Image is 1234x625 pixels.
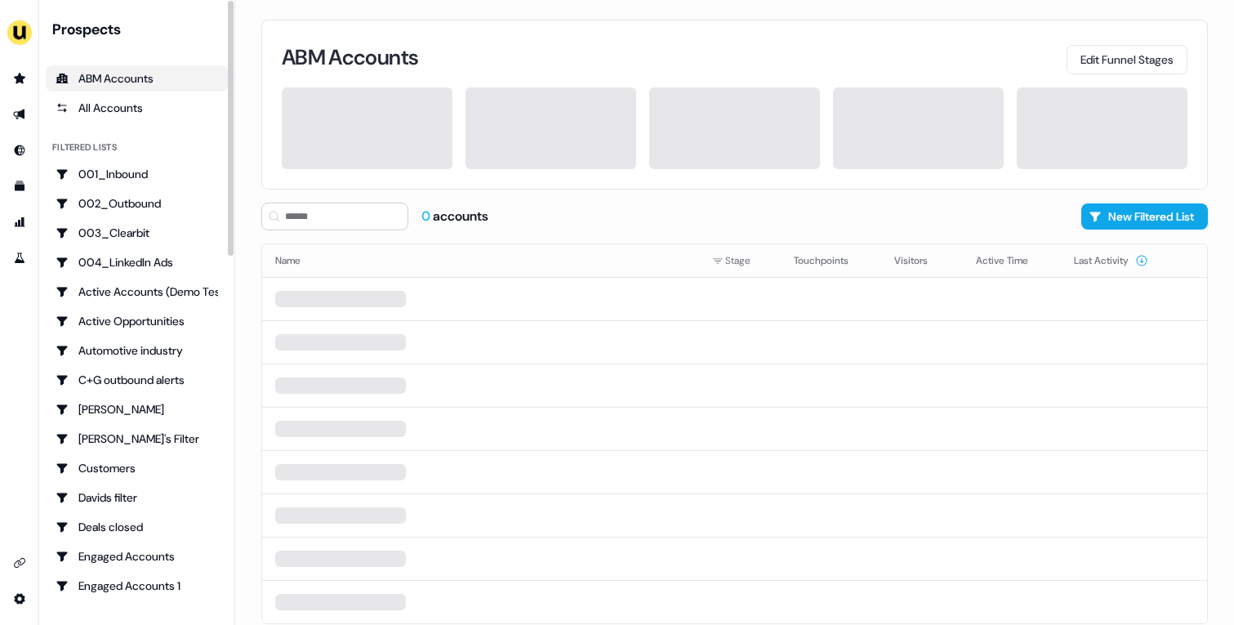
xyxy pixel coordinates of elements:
[56,313,218,329] div: Active Opportunities
[56,225,218,241] div: 003_Clearbit
[56,460,218,476] div: Customers
[7,586,33,612] a: Go to integrations
[46,455,228,481] a: Go to Customers
[56,195,218,212] div: 002_Outbound
[56,519,218,535] div: Deals closed
[1067,45,1187,74] button: Edit Funnel Stages
[262,244,699,277] th: Name
[1081,203,1208,230] button: New Filtered List
[56,548,218,565] div: Engaged Accounts
[46,367,228,393] a: Go to C+G outbound alerts
[56,283,218,300] div: Active Accounts (Demo Test)
[7,550,33,576] a: Go to integrations
[7,209,33,235] a: Go to attribution
[56,372,218,388] div: C+G outbound alerts
[794,246,868,275] button: Touchpoints
[56,70,218,87] div: ABM Accounts
[7,245,33,271] a: Go to experiments
[56,254,218,270] div: 004_LinkedIn Ads
[712,252,768,269] div: Stage
[7,173,33,199] a: Go to templates
[46,484,228,511] a: Go to Davids filter
[421,208,488,225] div: accounts
[46,220,228,246] a: Go to 003_Clearbit
[46,337,228,364] a: Go to Automotive industry
[1074,246,1148,275] button: Last Activity
[46,543,228,569] a: Go to Engaged Accounts
[421,208,433,225] span: 0
[7,65,33,92] a: Go to prospects
[46,426,228,452] a: Go to Charlotte's Filter
[46,279,228,305] a: Go to Active Accounts (Demo Test)
[52,20,228,39] div: Prospects
[52,141,117,154] div: Filtered lists
[46,514,228,540] a: Go to Deals closed
[46,396,228,422] a: Go to Charlotte Stone
[282,47,418,68] h3: ABM Accounts
[46,249,228,275] a: Go to 004_LinkedIn Ads
[56,431,218,447] div: [PERSON_NAME]'s Filter
[46,573,228,599] a: Go to Engaged Accounts 1
[894,246,947,275] button: Visitors
[56,489,218,506] div: Davids filter
[56,401,218,417] div: [PERSON_NAME]
[46,65,228,92] a: ABM Accounts
[7,137,33,163] a: Go to Inbound
[56,342,218,359] div: Automotive industry
[56,578,218,594] div: Engaged Accounts 1
[46,161,228,187] a: Go to 001_Inbound
[46,190,228,217] a: Go to 002_Outbound
[46,308,228,334] a: Go to Active Opportunities
[46,95,228,121] a: All accounts
[56,166,218,182] div: 001_Inbound
[976,246,1048,275] button: Active Time
[7,101,33,127] a: Go to outbound experience
[56,100,218,116] div: All Accounts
